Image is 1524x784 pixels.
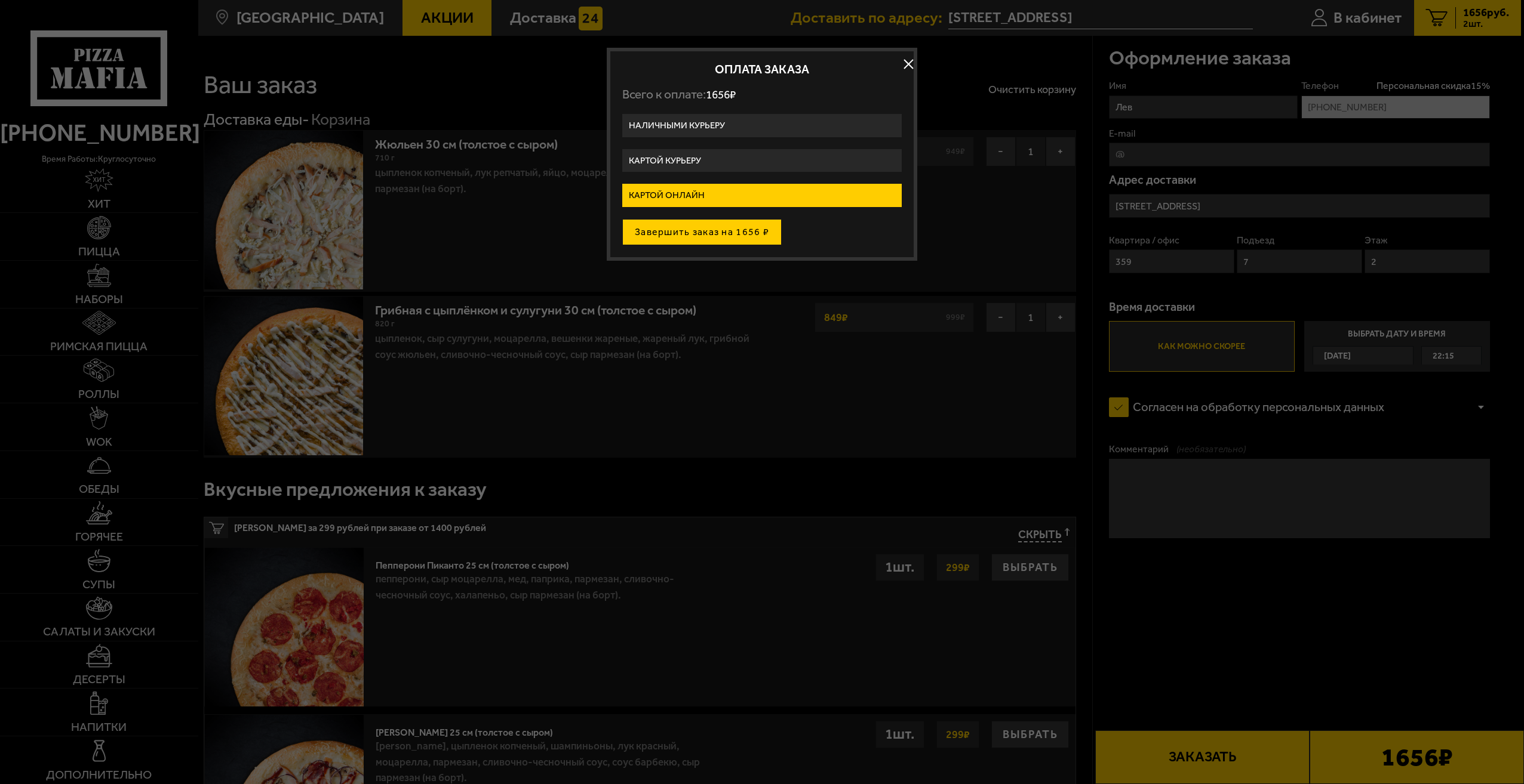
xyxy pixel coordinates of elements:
button: Завершить заказ на 1656 ₽ [622,219,782,245]
h2: Оплата заказа [622,63,902,75]
label: Картой курьеру [622,149,902,172]
label: Картой онлайн [622,184,902,207]
p: Всего к оплате: [622,87,902,102]
label: Наличными курьеру [622,114,902,137]
span: 1656 ₽ [706,88,736,101]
